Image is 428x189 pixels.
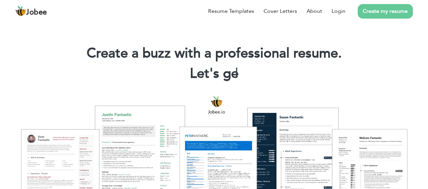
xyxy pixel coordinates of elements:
[358,4,413,19] a: Create my resume
[223,64,239,83] span: ge
[26,9,47,16] span: Jobee
[15,6,26,17] img: jobee.io
[15,6,47,17] a: Jobee
[264,7,297,15] a: Cover Letters
[235,64,238,83] span: |
[10,65,418,82] h2: Let's
[208,7,254,15] a: Resume Templates
[10,45,418,62] h1: Create a buzz with a professional resume.
[307,7,322,15] a: About
[332,7,345,15] a: Login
